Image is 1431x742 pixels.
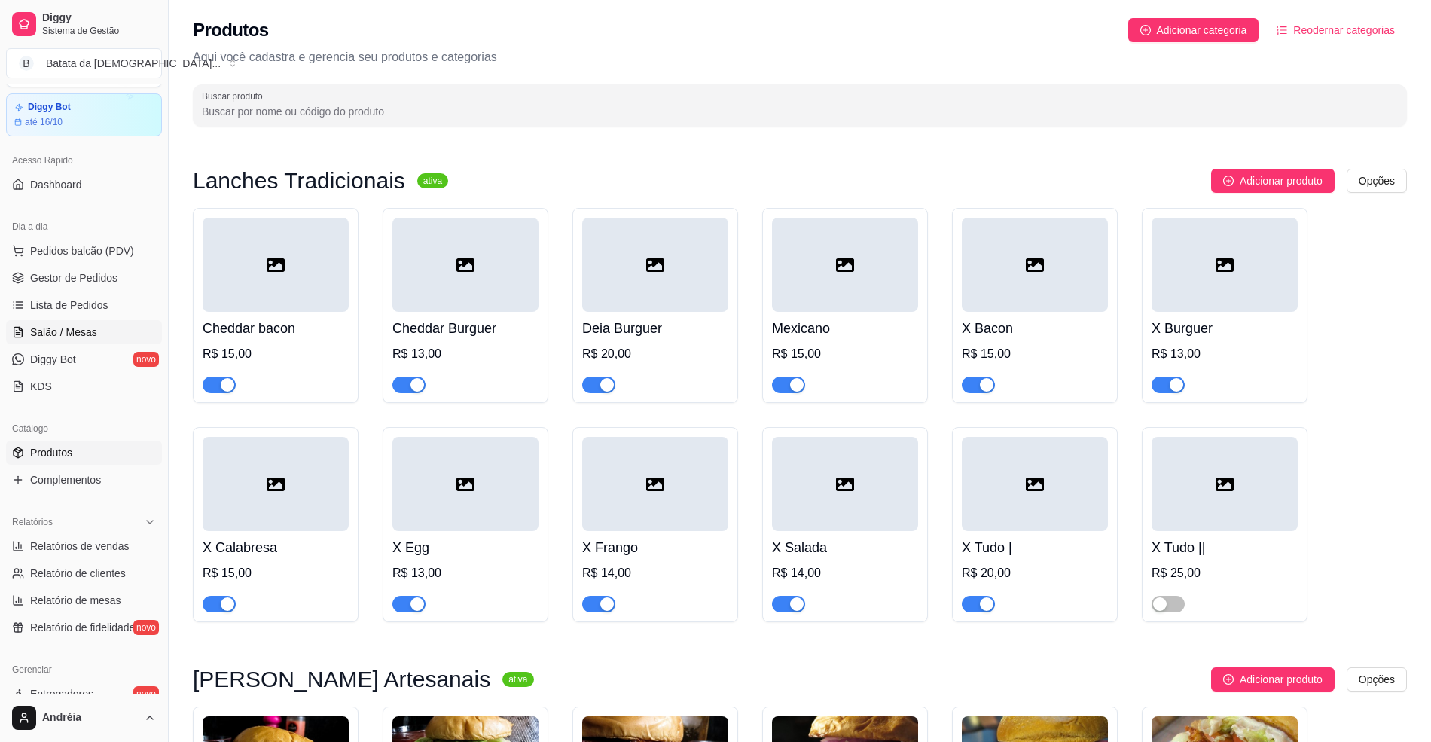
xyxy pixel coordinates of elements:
h3: [PERSON_NAME] Artesanais [193,670,490,689]
a: Dashboard [6,173,162,197]
article: Diggy Bot [28,102,71,113]
span: Opções [1359,671,1395,688]
a: Salão / Mesas [6,320,162,344]
span: KDS [30,379,52,394]
button: Opções [1347,169,1407,193]
a: Relatórios de vendas [6,534,162,558]
article: até 16/10 [25,116,63,128]
button: Opções [1347,667,1407,692]
span: plus-circle [1223,674,1234,685]
h4: X Egg [392,537,539,558]
span: plus-circle [1223,176,1234,186]
span: Sistema de Gestão [42,25,156,37]
h4: X Tudo || [1152,537,1298,558]
div: R$ 15,00 [203,345,349,363]
button: Adicionar produto [1211,169,1335,193]
h4: Cheddar bacon [203,318,349,339]
div: R$ 13,00 [392,345,539,363]
span: plus-circle [1140,25,1151,35]
sup: ativa [502,672,533,687]
div: Dia a dia [6,215,162,239]
input: Buscar produto [202,104,1398,119]
span: B [19,56,34,71]
span: Andréia [42,711,138,725]
div: R$ 13,00 [1152,345,1298,363]
span: Salão / Mesas [30,325,97,340]
a: Gestor de Pedidos [6,266,162,290]
sup: ativa [417,173,448,188]
h4: X Tudo | [962,537,1108,558]
button: Reodernar categorias [1265,18,1407,42]
div: R$ 25,00 [1152,564,1298,582]
span: Lista de Pedidos [30,298,108,313]
h2: Produtos [193,18,269,42]
div: R$ 20,00 [962,564,1108,582]
a: Relatório de clientes [6,561,162,585]
div: R$ 20,00 [582,345,728,363]
span: Dashboard [30,177,82,192]
button: Adicionar categoria [1128,18,1259,42]
h3: Lanches Tradicionais [193,172,405,190]
span: Entregadores [30,686,93,701]
h4: X Salada [772,537,918,558]
p: Aqui você cadastra e gerencia seu produtos e categorias [193,48,1407,66]
span: Relatórios [12,516,53,528]
button: Select a team [6,48,162,78]
button: Pedidos balcão (PDV) [6,239,162,263]
h4: X Calabresa [203,537,349,558]
div: R$ 15,00 [203,564,349,582]
div: R$ 14,00 [772,564,918,582]
a: Diggy Botaté 16/10 [6,93,162,136]
a: Complementos [6,468,162,492]
span: Relatórios de vendas [30,539,130,554]
h4: Mexicano [772,318,918,339]
span: Adicionar produto [1240,671,1323,688]
span: Complementos [30,472,101,487]
a: Diggy Botnovo [6,347,162,371]
h4: Cheddar Burguer [392,318,539,339]
a: Produtos [6,441,162,465]
span: Diggy [42,11,156,25]
span: ordered-list [1277,25,1287,35]
span: Adicionar categoria [1157,22,1247,38]
span: Relatório de mesas [30,593,121,608]
a: DiggySistema de Gestão [6,6,162,42]
span: Pedidos balcão (PDV) [30,243,134,258]
a: Relatório de mesas [6,588,162,612]
div: R$ 15,00 [962,345,1108,363]
span: Opções [1359,173,1395,189]
div: Acesso Rápido [6,148,162,173]
span: Diggy Bot [30,352,76,367]
div: R$ 14,00 [582,564,728,582]
div: R$ 15,00 [772,345,918,363]
div: R$ 13,00 [392,564,539,582]
span: Adicionar produto [1240,173,1323,189]
span: Relatório de fidelidade [30,620,135,635]
span: Produtos [30,445,72,460]
label: Buscar produto [202,90,268,102]
div: Catálogo [6,417,162,441]
a: KDS [6,374,162,398]
a: Lista de Pedidos [6,293,162,317]
button: Andréia [6,700,162,736]
span: Gestor de Pedidos [30,270,117,286]
button: Adicionar produto [1211,667,1335,692]
a: Relatório de fidelidadenovo [6,615,162,640]
div: Batata da [DEMOGRAPHIC_DATA] ... [46,56,221,71]
span: Relatório de clientes [30,566,126,581]
h4: X Burguer [1152,318,1298,339]
div: Gerenciar [6,658,162,682]
span: Reodernar categorias [1293,22,1395,38]
h4: Deia Burguer [582,318,728,339]
h4: X Bacon [962,318,1108,339]
a: Entregadoresnovo [6,682,162,706]
h4: X Frango [582,537,728,558]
